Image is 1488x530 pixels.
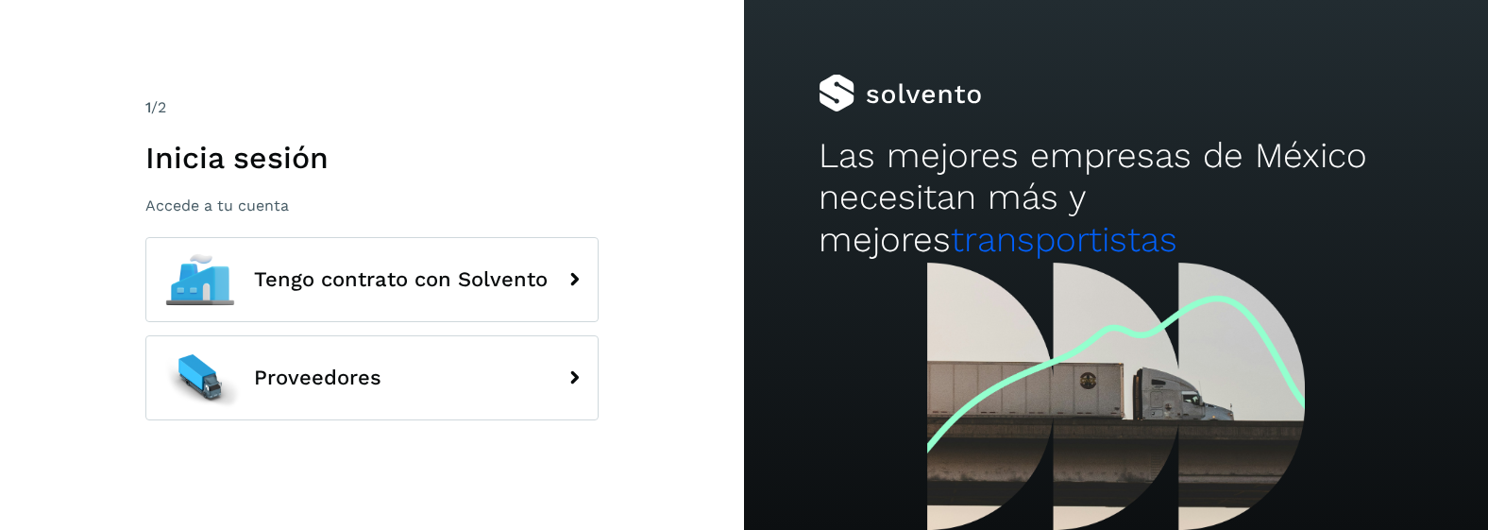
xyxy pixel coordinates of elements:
[951,219,1177,260] span: transportistas
[145,98,151,116] span: 1
[145,140,599,176] h1: Inicia sesión
[145,197,599,214] p: Accede a tu cuenta
[819,135,1413,261] h2: Las mejores empresas de México necesitan más y mejores
[254,367,381,389] span: Proveedores
[145,335,599,420] button: Proveedores
[145,237,599,322] button: Tengo contrato con Solvento
[145,96,599,119] div: /2
[254,268,548,291] span: Tengo contrato con Solvento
